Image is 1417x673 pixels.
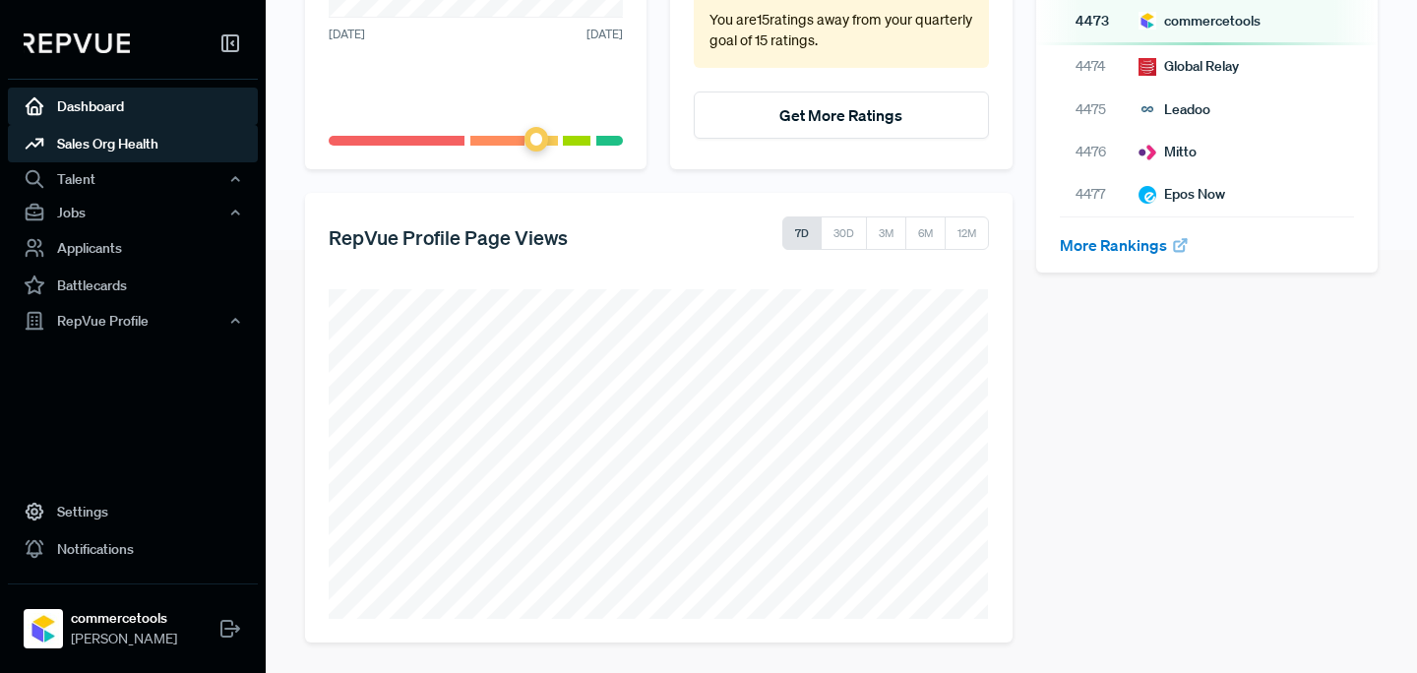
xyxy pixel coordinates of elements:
img: RepVue [24,33,130,53]
div: commercetools [1139,11,1261,31]
img: commercetools [1139,12,1156,30]
h5: RepVue Profile Page Views [329,225,568,249]
span: 4474 [1076,56,1123,77]
button: 3M [866,216,906,250]
div: Mitto [1139,142,1197,162]
span: 4473 [1076,11,1123,31]
p: You are 15 ratings away from your quarterly goal of 15 ratings . [709,10,972,52]
span: [PERSON_NAME] [71,629,177,649]
a: Settings [8,493,258,530]
a: commercetoolscommercetools[PERSON_NAME] [8,583,258,657]
span: 4475 [1076,99,1123,120]
a: Sales Org Health [8,125,258,162]
button: Jobs [8,196,258,229]
span: [DATE] [329,26,365,43]
span: 4476 [1076,142,1123,162]
img: Epos Now [1139,186,1156,204]
button: 6M [905,216,946,250]
a: More Rankings [1060,235,1190,255]
img: Global Relay [1139,58,1156,76]
div: Global Relay [1139,56,1239,77]
button: 7D [782,216,822,250]
div: Epos Now [1139,184,1225,205]
button: RepVue Profile [8,304,258,337]
strong: commercetools [71,608,177,629]
a: Applicants [8,229,258,267]
a: Dashboard [8,88,258,125]
span: [DATE] [586,26,623,43]
a: Notifications [8,530,258,568]
button: Get More Ratings [694,92,988,139]
img: commercetools [28,613,59,644]
button: 30D [821,216,867,250]
span: 4477 [1076,184,1123,205]
button: 12M [945,216,989,250]
button: Talent [8,162,258,196]
div: Leadoo [1139,99,1210,120]
img: Leadoo [1139,100,1156,118]
a: Battlecards [8,267,258,304]
img: Mitto [1139,144,1156,161]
